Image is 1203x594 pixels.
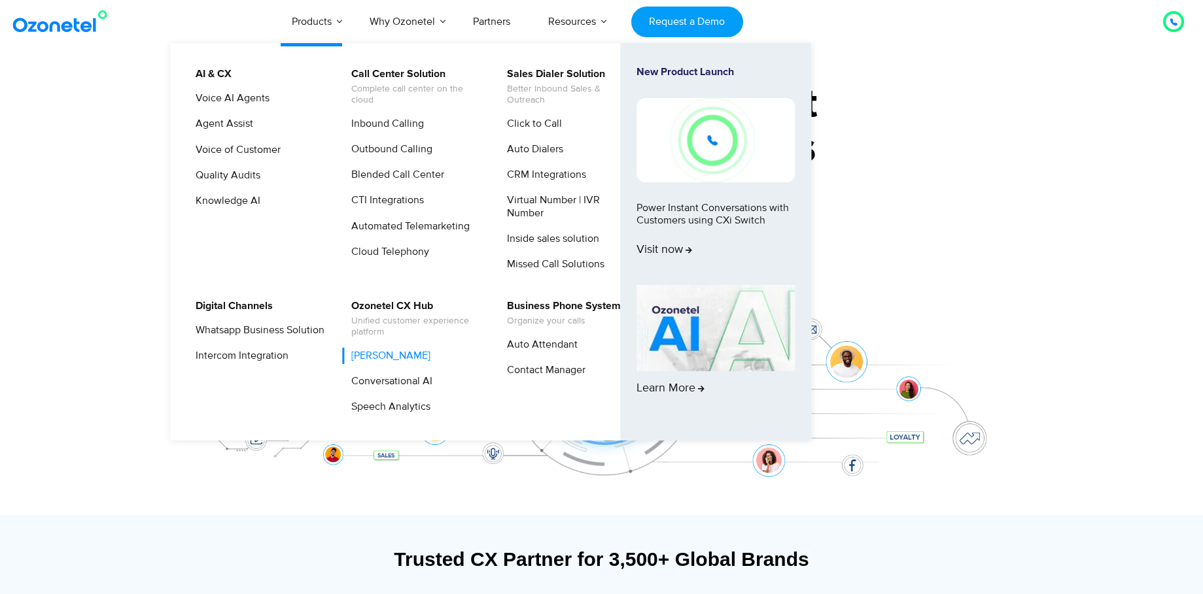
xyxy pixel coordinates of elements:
a: Quality Audits [187,167,262,184]
a: Business Phone SystemOrganize your calls [498,298,623,329]
a: Contact Manager [498,362,587,378]
div: Trusted CX Partner for 3,500+ Global Brands [200,548,1004,570]
a: Whatsapp Business Solution [187,322,326,338]
a: CTI Integrations [343,192,426,208]
a: [PERSON_NAME] [343,348,432,364]
a: Missed Call Solutions [498,256,606,272]
a: AI & CX [187,66,234,82]
a: Digital Channels [187,298,275,314]
a: Outbound Calling [343,141,434,157]
a: Inside sales solution [498,231,601,247]
a: Voice of Customer [187,142,283,158]
img: New-Project-17.png [636,98,795,182]
span: Complete call center on the cloud [351,84,480,106]
span: Better Inbound Sales & Outreach [507,84,636,106]
span: Learn More [636,382,705,396]
a: Call Center SolutionComplete call center on the cloud [343,66,482,108]
a: Click to Call [498,116,564,132]
a: Auto Attendant [498,337,580,353]
a: Learn More [636,285,795,418]
a: Cloud Telephony [343,244,431,260]
a: New Product LaunchPower Instant Conversations with Customers using CXi SwitchVisit now [636,66,795,280]
a: Auto Dialers [498,141,565,157]
a: CRM Integrations [498,167,588,183]
a: Ozonetel CX HubUnified customer experience platform [343,298,482,340]
a: Sales Dialer SolutionBetter Inbound Sales & Outreach [498,66,638,108]
a: Intercom Integration [187,348,290,364]
a: Automated Telemarketing [343,218,472,235]
a: Speech Analytics [343,399,432,415]
a: Blended Call Center [343,167,446,183]
span: Visit now [636,243,692,257]
a: Conversational AI [343,373,434,389]
span: Organize your calls [507,316,621,327]
a: Request a Demo [631,7,743,37]
a: Voice AI Agents [187,90,271,107]
a: Virtual Number | IVR Number [498,192,638,221]
a: Knowledge AI [187,193,262,209]
img: AI [636,285,795,371]
a: Agent Assist [187,116,255,132]
a: Inbound Calling [343,116,426,132]
span: Unified customer experience platform [351,316,480,338]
